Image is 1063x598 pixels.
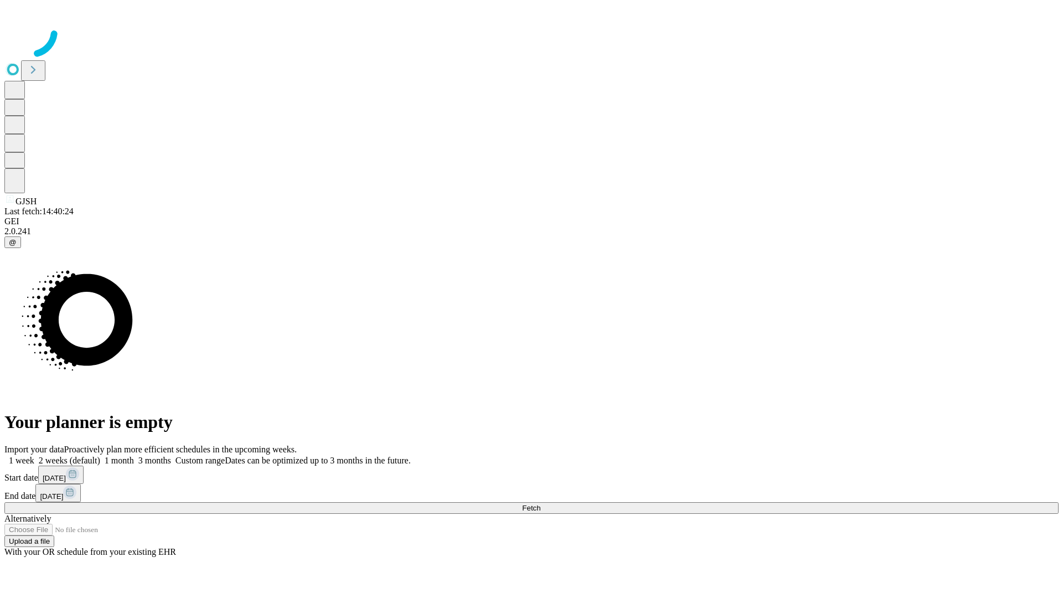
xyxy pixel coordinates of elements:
[4,502,1059,514] button: Fetch
[522,504,540,512] span: Fetch
[225,456,410,465] span: Dates can be optimized up to 3 months in the future.
[9,238,17,246] span: @
[16,197,37,206] span: GJSH
[43,474,66,482] span: [DATE]
[38,466,84,484] button: [DATE]
[35,484,81,502] button: [DATE]
[39,456,100,465] span: 2 weeks (default)
[138,456,171,465] span: 3 months
[4,236,21,248] button: @
[105,456,134,465] span: 1 month
[4,445,64,454] span: Import your data
[4,216,1059,226] div: GEI
[64,445,297,454] span: Proactively plan more efficient schedules in the upcoming weeks.
[4,547,176,556] span: With your OR schedule from your existing EHR
[9,456,34,465] span: 1 week
[176,456,225,465] span: Custom range
[4,207,74,216] span: Last fetch: 14:40:24
[4,535,54,547] button: Upload a file
[4,412,1059,432] h1: Your planner is empty
[4,226,1059,236] div: 2.0.241
[4,514,51,523] span: Alternatively
[40,492,63,501] span: [DATE]
[4,466,1059,484] div: Start date
[4,484,1059,502] div: End date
